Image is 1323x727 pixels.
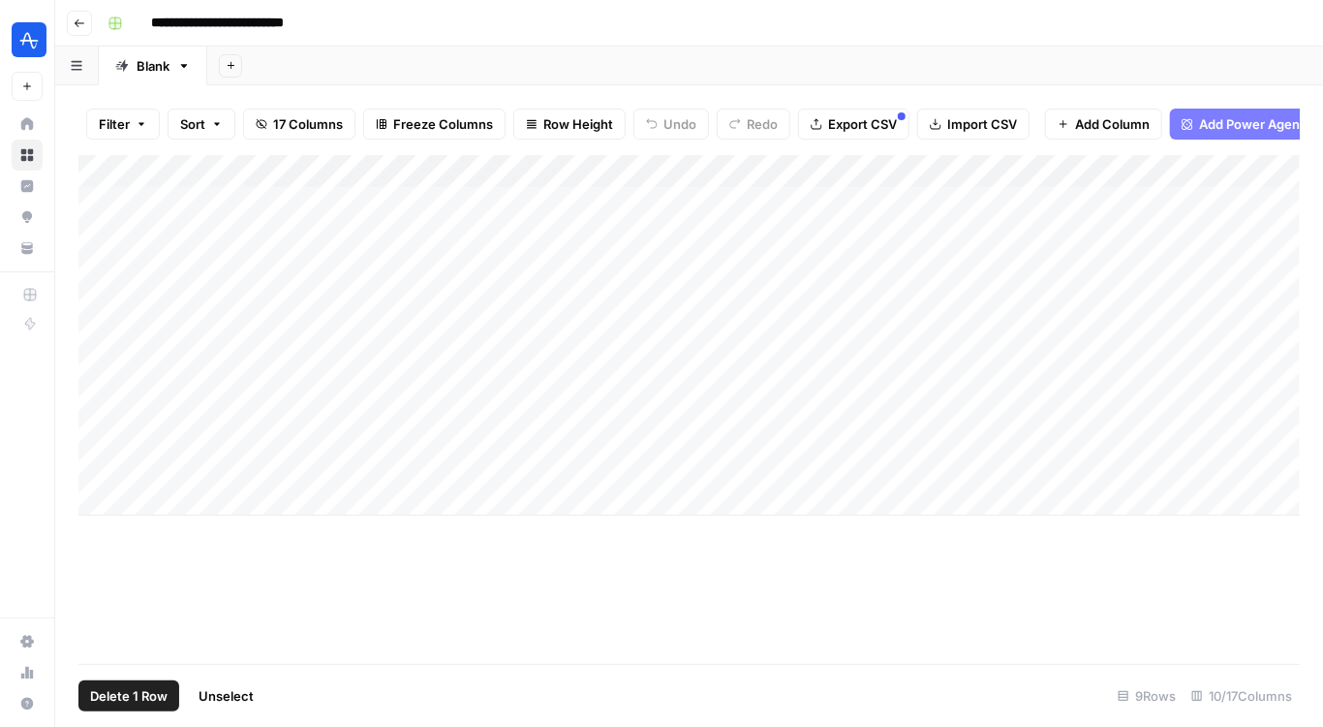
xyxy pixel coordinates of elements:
a: Blank [99,47,207,85]
button: Row Height [513,109,626,140]
span: 17 Columns [273,114,343,134]
a: Insights [12,171,43,202]
a: Settings [12,626,43,657]
span: Add Power Agent [1199,114,1305,134]
a: Your Data [12,233,43,264]
button: Add Column [1045,109,1162,140]
a: Usage [12,657,43,688]
span: Undo [663,114,696,134]
button: Workspace: Amplitude [12,16,43,64]
button: Redo [717,109,790,140]
button: 17 Columns [243,109,355,140]
span: Export CSV [828,114,897,134]
span: Unselect [199,686,254,706]
span: Row Height [543,114,613,134]
a: Browse [12,140,43,171]
div: 9 Rows [1110,680,1184,711]
button: Freeze Columns [363,109,506,140]
span: Sort [180,114,205,134]
span: Delete 1 Row [90,686,168,706]
button: Sort [168,109,235,140]
button: Filter [86,109,160,140]
button: Delete 1 Row [78,680,179,711]
span: Add Column [1075,114,1150,134]
button: Add Power Agent [1170,109,1316,140]
button: Export CSV [798,109,909,140]
button: Unselect [187,680,265,711]
button: Import CSV [917,109,1030,140]
span: Import CSV [947,114,1017,134]
img: Amplitude Logo [12,22,46,57]
span: Filter [99,114,130,134]
button: Undo [633,109,709,140]
div: 10/17 Columns [1184,680,1300,711]
a: Opportunities [12,202,43,233]
button: Help + Support [12,688,43,719]
span: Freeze Columns [393,114,493,134]
a: Home [12,109,43,140]
div: Blank [137,56,169,76]
span: Redo [747,114,778,134]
